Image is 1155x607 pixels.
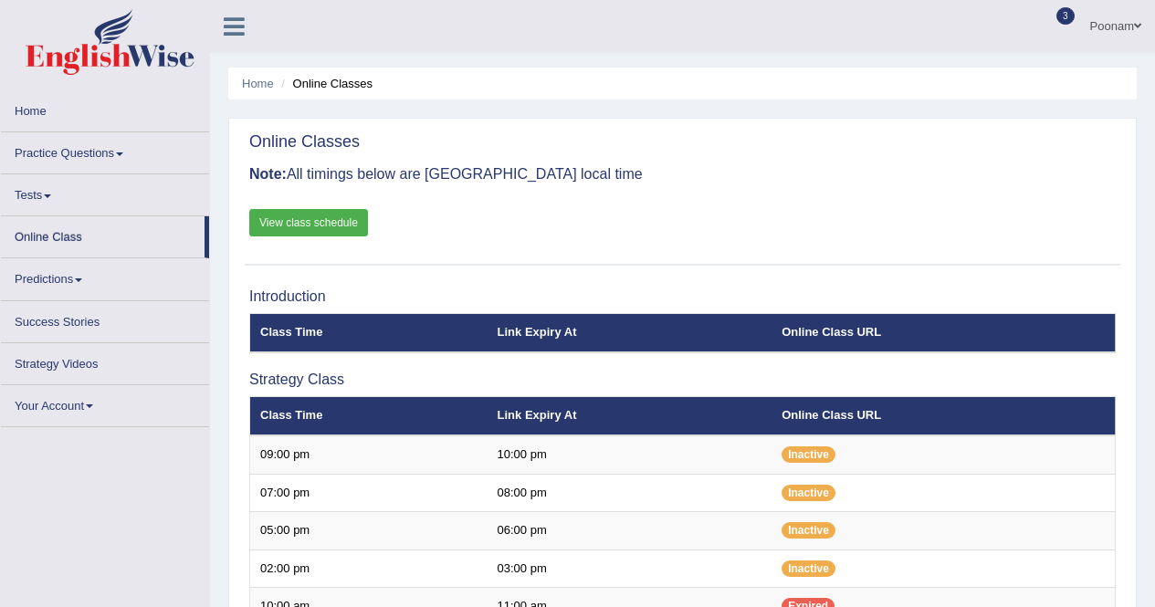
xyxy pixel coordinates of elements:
h2: Online Classes [249,133,360,152]
th: Class Time [250,397,488,435]
td: 10:00 pm [488,435,772,474]
th: Link Expiry At [488,397,772,435]
a: Tests [1,174,209,210]
a: Home [242,77,274,90]
th: Online Class URL [772,397,1115,435]
a: Predictions [1,258,209,294]
th: Link Expiry At [488,314,772,352]
a: Your Account [1,385,209,421]
span: Inactive [782,485,835,501]
a: View class schedule [249,209,368,236]
td: 03:00 pm [488,549,772,588]
span: Inactive [782,560,835,577]
th: Online Class URL [772,314,1115,352]
a: Strategy Videos [1,343,209,379]
h3: Strategy Class [249,372,1116,388]
li: Online Classes [277,75,373,92]
a: Success Stories [1,301,209,337]
h3: Introduction [249,288,1116,305]
td: 05:00 pm [250,512,488,550]
b: Note: [249,166,287,182]
span: Inactive [782,446,835,463]
td: 07:00 pm [250,474,488,512]
th: Class Time [250,314,488,352]
span: 3 [1056,7,1075,25]
td: 08:00 pm [488,474,772,512]
td: 06:00 pm [488,512,772,550]
span: Inactive [782,522,835,539]
a: Practice Questions [1,132,209,168]
h3: All timings below are [GEOGRAPHIC_DATA] local time [249,166,1116,183]
td: 02:00 pm [250,549,488,588]
a: Online Class [1,216,205,252]
a: Home [1,90,209,126]
td: 09:00 pm [250,435,488,474]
